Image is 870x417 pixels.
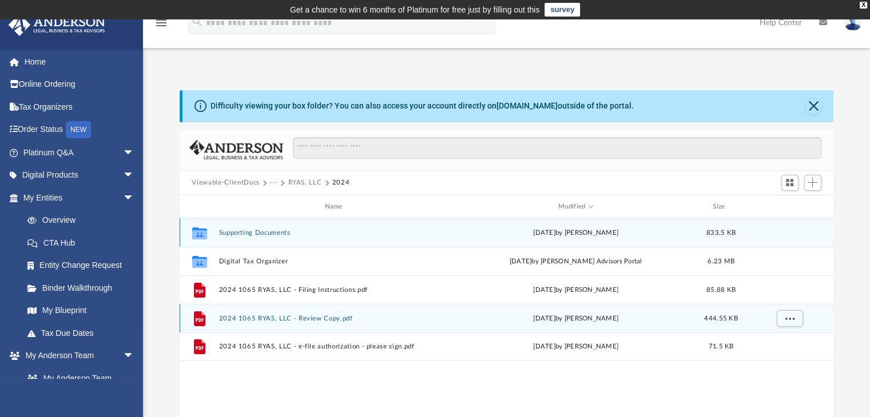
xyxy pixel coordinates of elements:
[16,322,152,344] a: Tax Due Dates
[16,367,140,390] a: My Anderson Team
[154,22,168,30] a: menu
[860,2,867,9] div: close
[219,315,453,322] button: 2024 1065 RYAS, LLC - Review Copy.pdf
[8,50,152,73] a: Home
[8,344,146,367] a: My Anderson Teamarrow_drop_down
[533,344,555,350] span: [DATE]
[704,315,737,322] span: 444.55 KB
[706,287,735,293] span: 85.88 KB
[123,344,146,368] span: arrow_drop_down
[270,178,277,188] button: ···
[16,209,152,232] a: Overview
[804,175,821,191] button: Add
[8,118,152,142] a: Order StatusNEW
[154,16,168,30] i: menu
[191,15,204,28] i: search
[776,310,803,327] button: More options
[458,202,693,212] div: Modified
[749,202,829,212] div: id
[805,98,821,114] button: Close
[533,287,555,293] span: [DATE]
[706,230,735,236] span: 833.5 KB
[781,175,799,191] button: Switch to Grid View
[66,121,91,138] div: NEW
[458,314,693,324] div: by [PERSON_NAME]
[219,258,453,265] button: Digital Tax Organizer
[698,202,744,212] div: Size
[458,285,693,295] div: by [PERSON_NAME]
[218,202,453,212] div: Name
[8,186,152,209] a: My Entitiesarrow_drop_down
[219,343,453,351] button: 2024 1065 RYAS, LLC - e-file authorization - please sign.pdf
[16,299,146,322] a: My Blueprint
[844,14,861,31] img: User Pic
[16,254,152,277] a: Entity Change Request
[533,315,555,322] span: [DATE]
[708,258,734,264] span: 6.23 MB
[458,228,693,238] div: by [PERSON_NAME]
[5,14,109,36] img: Anderson Advisors Platinum Portal
[708,344,733,350] span: 71.5 KB
[210,100,634,112] div: Difficulty viewing your box folder? You can also access your account directly on outside of the p...
[288,178,321,188] button: RYAS, LLC
[123,164,146,187] span: arrow_drop_down
[290,3,540,17] div: Get a chance to win 6 months of Platinum for free just by filling out this
[184,202,213,212] div: id
[123,186,146,210] span: arrow_drop_down
[219,229,453,236] button: Supporting Documents
[16,276,152,299] a: Binder Walkthrough
[16,231,152,254] a: CTA Hub
[533,230,555,236] span: [DATE]
[496,101,558,110] a: [DOMAIN_NAME]
[8,164,152,187] a: Digital Productsarrow_drop_down
[293,137,821,159] input: Search files and folders
[192,178,259,188] button: Viewable-ClientDocs
[458,342,693,352] div: by [PERSON_NAME]
[332,178,350,188] button: 2024
[123,141,146,165] span: arrow_drop_down
[8,141,152,164] a: Platinum Q&Aarrow_drop_down
[545,3,580,17] a: survey
[8,95,152,118] a: Tax Organizers
[219,286,453,294] button: 2024 1065 RYAS, LLC - Filing Instructions.pdf
[458,256,693,267] div: [DATE] by [PERSON_NAME] Advisors Portal
[8,73,152,96] a: Online Ordering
